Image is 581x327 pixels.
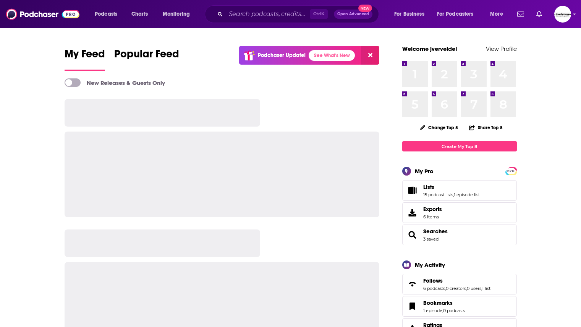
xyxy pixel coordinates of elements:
span: Follows [402,274,517,294]
span: New [358,5,372,12]
span: Lists [402,180,517,201]
a: New Releases & Guests Only [65,78,165,87]
a: Bookmarks [405,301,420,312]
span: Open Advanced [337,12,369,16]
a: 15 podcast lists [423,192,453,197]
a: Lists [423,184,480,190]
button: Open AdvancedNew [334,10,372,19]
span: Bookmarks [402,296,517,317]
a: Popular Feed [114,47,179,71]
span: Monitoring [163,9,190,20]
span: , [466,286,467,291]
a: PRO [507,168,516,174]
a: Lists [405,185,420,196]
span: Lists [423,184,434,190]
a: Follows [405,279,420,290]
img: Podchaser - Follow, Share and Rate Podcasts [6,7,79,21]
button: open menu [485,8,513,20]
div: My Activity [415,261,445,268]
span: More [490,9,503,20]
a: View Profile [486,45,517,52]
a: Show notifications dropdown [533,8,545,21]
span: Exports [423,206,442,213]
a: Exports [402,202,517,223]
a: Follows [423,277,490,284]
a: 1 episode [423,308,442,313]
span: Ctrl K [310,9,328,19]
button: Share Top 8 [469,120,503,135]
button: open menu [89,8,127,20]
span: Follows [423,277,443,284]
div: Search podcasts, credits, & more... [212,5,386,23]
span: Popular Feed [114,47,179,65]
span: My Feed [65,47,105,65]
button: Show profile menu [554,6,571,23]
span: Searches [402,225,517,245]
a: See What's New [309,50,355,61]
a: Charts [126,8,152,20]
a: 6 podcasts [423,286,445,291]
a: 1 list [482,286,490,291]
a: 1 episode list [454,192,480,197]
span: For Podcasters [437,9,474,20]
a: Welcome jvervelde! [402,45,457,52]
a: 0 creators [446,286,466,291]
a: 3 saved [423,236,439,242]
button: Change Top 8 [416,123,463,132]
a: Bookmarks [423,299,465,306]
a: My Feed [65,47,105,71]
a: 0 podcasts [443,308,465,313]
span: , [453,192,454,197]
input: Search podcasts, credits, & more... [226,8,310,20]
div: My Pro [415,168,434,175]
a: Create My Top 8 [402,141,517,151]
a: Show notifications dropdown [514,8,527,21]
span: Podcasts [95,9,117,20]
button: open menu [157,8,200,20]
a: Searches [423,228,448,235]
span: Bookmarks [423,299,453,306]
span: Charts [131,9,148,20]
button: open menu [432,8,485,20]
p: Podchaser Update! [258,52,306,59]
span: , [445,286,446,291]
span: 6 items [423,214,442,220]
img: User Profile [554,6,571,23]
span: Exports [405,207,420,218]
span: For Business [394,9,424,20]
span: Logged in as jvervelde [554,6,571,23]
a: Searches [405,229,420,240]
a: 0 users [467,286,481,291]
button: open menu [389,8,434,20]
